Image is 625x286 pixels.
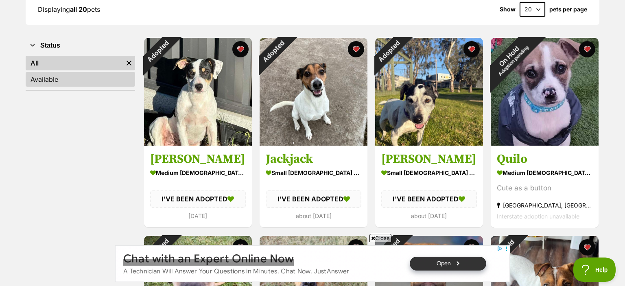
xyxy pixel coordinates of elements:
a: Quilo medium [DEMOGRAPHIC_DATA] Dog Cute as a button [GEOGRAPHIC_DATA], [GEOGRAPHIC_DATA] Interst... [491,146,599,228]
div: [DATE] [150,210,246,221]
strong: all 20 [70,5,87,13]
button: favourite [463,239,480,255]
a: Adopted [144,139,252,147]
a: [PERSON_NAME] medium [DEMOGRAPHIC_DATA] Dog I'VE BEEN ADOPTED [DATE] favourite [144,146,252,227]
a: All [26,56,123,70]
img: Quilo [491,38,599,146]
div: [GEOGRAPHIC_DATA], [GEOGRAPHIC_DATA] [497,200,592,211]
a: Remove filter [123,56,135,70]
span: Adoption pending [497,45,530,77]
div: Adopted [249,27,297,76]
div: Adopted [133,27,182,76]
span: Interstate adoption unavailable [497,213,579,220]
span: Show [500,6,516,13]
a: Jackjack small [DEMOGRAPHIC_DATA] Dog I'VE BEEN ADOPTED about [DATE] favourite [260,146,367,227]
img: Chuck [375,38,483,146]
div: medium [DEMOGRAPHIC_DATA] Dog [497,167,592,179]
button: favourite [579,239,595,255]
div: I'VE BEEN ADOPTED [150,191,246,208]
div: medium [DEMOGRAPHIC_DATA] Dog [150,167,246,179]
a: On HoldAdoption pending [491,139,599,147]
button: favourite [348,239,364,255]
img: Jackjack [260,38,367,146]
div: small [DEMOGRAPHIC_DATA] Dog [381,167,477,179]
button: favourite [232,41,249,57]
label: pets per page [549,6,587,13]
button: Status [26,40,135,51]
iframe: Advertisement [115,245,510,282]
a: Available [26,72,135,87]
div: about [DATE] [381,210,477,221]
div: small [DEMOGRAPHIC_DATA] Dog [266,167,361,179]
h3: [PERSON_NAME] [381,152,477,167]
div: Cute as a button [497,183,592,194]
span: Close [369,234,391,242]
h3: Jackjack [266,152,361,167]
div: I'VE BEEN ADOPTED [381,191,477,208]
iframe: Help Scout Beacon - Open [573,258,617,282]
button: favourite [232,239,249,255]
button: favourite [579,41,595,57]
a: Adopted [375,139,483,147]
a: Adopted [260,139,367,147]
div: On Hold [475,22,546,94]
div: I'VE BEEN ADOPTED [266,191,361,208]
button: favourite [348,41,364,57]
button: favourite [463,41,480,57]
div: Status [26,54,135,90]
div: Adopted [365,27,413,76]
a: [PERSON_NAME] small [DEMOGRAPHIC_DATA] Dog I'VE BEEN ADOPTED about [DATE] favourite [375,146,483,227]
h3: [PERSON_NAME] [150,152,246,167]
h3: Quilo [497,152,592,167]
img: Bilby [144,38,252,146]
span: Displaying pets [38,5,100,13]
div: about [DATE] [266,210,361,221]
